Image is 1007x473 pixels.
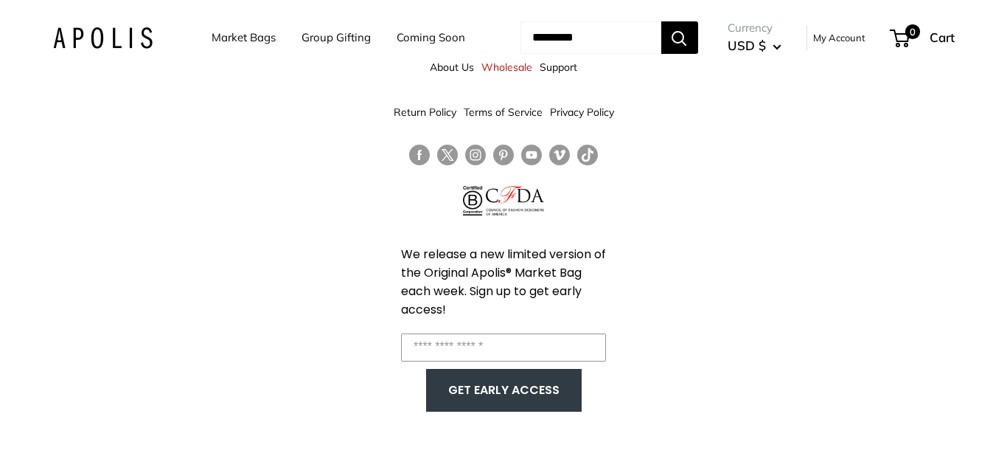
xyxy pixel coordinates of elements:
a: Market Bags [212,27,276,48]
img: Certified B Corporation [463,186,483,215]
a: Follow us on Twitter [437,145,458,171]
a: Privacy Policy [550,99,614,125]
a: Follow us on Instagram [465,145,486,166]
a: Coming Soon [397,27,465,48]
a: Follow us on Pinterest [493,145,514,166]
a: Group Gifting [302,27,371,48]
button: GET EARLY ACCESS [441,376,567,404]
input: Search... [520,21,661,54]
a: 0 Cart [891,26,955,49]
a: Return Policy [394,99,456,125]
a: Follow us on Facebook [409,145,430,166]
span: We release a new limited version of the Original Apolis® Market Bag each week. Sign up to get ear... [401,246,606,318]
a: Terms of Service [464,99,543,125]
img: Council of Fashion Designers of America Member [486,186,544,215]
span: USD $ [728,38,766,53]
span: 0 [905,24,919,39]
a: Follow us on YouTube [521,145,542,166]
a: Follow us on Vimeo [549,145,570,166]
button: Search [661,21,698,54]
a: Follow us on Tumblr [577,145,598,166]
input: Enter your email [401,334,606,362]
img: Apolis [53,27,153,49]
span: Cart [930,30,955,45]
a: My Account [813,29,865,46]
button: USD $ [728,34,781,58]
span: Currency [728,18,781,38]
